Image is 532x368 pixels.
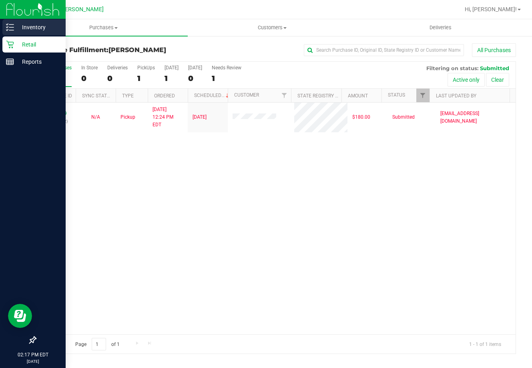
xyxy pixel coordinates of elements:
[4,358,62,364] p: [DATE]
[234,92,259,98] a: Customer
[60,6,104,13] span: [PERSON_NAME]
[122,93,134,99] a: Type
[8,304,32,328] iframe: Resource center
[188,24,356,31] span: Customers
[348,93,368,99] a: Amount
[91,114,100,120] span: Not Applicable
[19,24,188,31] span: Purchases
[465,6,517,12] span: Hi, [PERSON_NAME]!
[165,74,179,83] div: 1
[14,57,62,67] p: Reports
[297,93,339,99] a: State Registry ID
[81,74,98,83] div: 0
[4,351,62,358] p: 02:17 PM EDT
[352,113,370,121] span: $180.00
[188,65,202,71] div: [DATE]
[14,22,62,32] p: Inventory
[436,93,476,99] a: Last Updated By
[486,73,509,87] button: Clear
[137,74,155,83] div: 1
[212,74,241,83] div: 1
[463,338,508,350] span: 1 - 1 of 1 items
[108,46,166,54] span: [PERSON_NAME]
[137,65,155,71] div: PickUps
[6,58,14,66] inline-svg: Reports
[91,113,100,121] button: N/A
[81,65,98,71] div: In Store
[188,74,202,83] div: 0
[14,40,62,49] p: Retail
[153,106,183,129] span: [DATE] 12:24 PM EDT
[107,74,128,83] div: 0
[154,93,175,99] a: Ordered
[6,40,14,49] inline-svg: Retail
[212,65,241,71] div: Needs Review
[416,89,430,102] a: Filter
[356,19,525,36] a: Deliveries
[188,19,356,36] a: Customers
[472,43,516,57] button: All Purchases
[82,93,113,99] a: Sync Status
[278,89,291,102] a: Filter
[392,113,415,121] span: Submitted
[92,338,106,350] input: 1
[6,23,14,31] inline-svg: Inventory
[35,47,195,54] h3: Purchase Fulfillment:
[19,19,188,36] a: Purchases
[440,110,511,125] span: [EMAIL_ADDRESS][DOMAIN_NAME]
[120,113,135,121] span: Pickup
[388,92,405,98] a: Status
[480,65,509,71] span: Submitted
[107,65,128,71] div: Deliveries
[194,93,231,98] a: Scheduled
[419,24,462,31] span: Deliveries
[426,65,478,71] span: Filtering on status:
[193,113,207,121] span: [DATE]
[165,65,179,71] div: [DATE]
[68,338,126,350] span: Page of 1
[448,73,485,87] button: Active only
[304,44,464,56] input: Search Purchase ID, Original ID, State Registry ID or Customer Name...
